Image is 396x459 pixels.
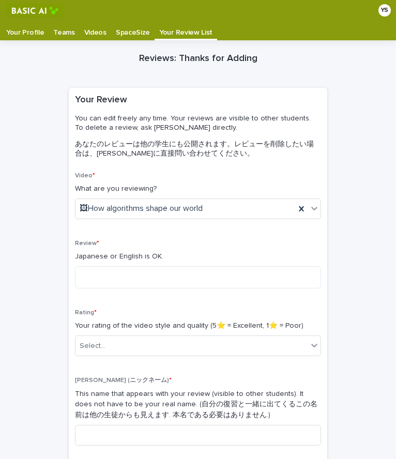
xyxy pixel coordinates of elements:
[155,21,217,39] a: Your Review List
[80,341,105,351] div: Select...
[6,4,64,17] img: RtIB8pj2QQiOZo6waziI
[80,203,203,214] span: 🖼How algorithms shape our world
[116,21,150,37] p: SpaceSize
[75,240,99,247] span: Review
[2,21,49,40] a: Your Profile
[75,251,321,262] p: Japanese or English is OK.
[75,173,95,179] span: Video
[69,53,327,65] h1: Reviews: Thanks for Adding
[111,21,155,40] a: SpaceSize
[75,140,317,158] p: あなたのレビューは他の学生にも公開されます。レビューを削除したい場合は、[PERSON_NAME]に直接問い合わせてください。
[75,389,321,421] p: This name that appears with your review (visible to other students). It does not have to be your ...
[378,4,391,17] div: YS
[75,377,172,384] span: [PERSON_NAME] (ニックネーム)
[75,94,127,106] h2: Your Review
[49,21,79,40] a: Teams
[6,21,44,37] p: Your Profile
[84,21,106,37] p: Videos
[75,320,321,331] p: Your rating of the video style and quality (5⭐️ = Excellent, 1⭐️ = Poor)
[80,21,111,40] a: Videos
[75,183,321,194] p: What are you reviewing?
[159,21,212,37] p: Your Review List
[53,21,74,37] p: Teams
[75,310,97,316] span: Rating
[75,114,317,132] p: You can edit freely any time. Your reviews are visible to other students. To delete a review, ask...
